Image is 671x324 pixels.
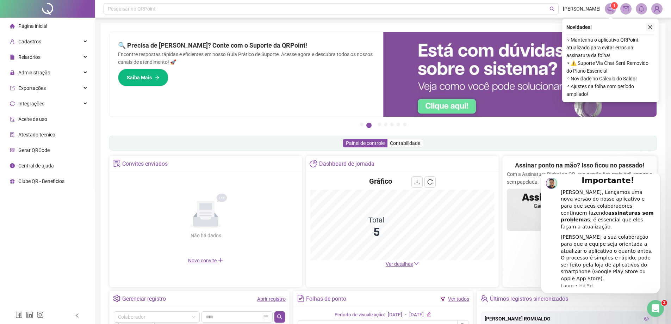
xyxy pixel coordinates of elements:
[549,6,555,12] span: search
[384,123,387,126] button: 4
[507,189,652,231] img: banner%2F02c71560-61a6-44d4-94b9-c8ab97240462.png
[75,313,80,318] span: left
[10,148,15,153] span: qrcode
[155,75,160,80] span: arrow-right
[10,86,15,91] span: export
[218,257,223,263] span: plus
[386,261,419,267] a: Ver detalhes down
[638,6,645,12] span: bell
[118,41,375,50] h2: 🔍 Precisa de [PERSON_NAME]? Conte com o Suporte da QRPoint!
[31,109,125,115] p: Message from Lauro, sent Há 5d
[383,32,657,117] img: banner%2F0cf4e1f0-cb71-40ef-aa93-44bd3d4ee559.png
[18,70,50,75] span: Administração
[18,132,55,137] span: Atestado técnico
[18,178,64,184] span: Clube QR - Beneficios
[18,101,44,106] span: Integrações
[51,2,104,11] b: Importante!
[31,2,125,108] div: Message content
[118,69,168,86] button: Saiba Mais
[10,117,15,122] span: audit
[10,101,15,106] span: sync
[10,39,15,44] span: user-add
[647,300,664,317] iframe: Intercom live chat
[440,297,445,301] span: filter
[26,311,33,318] span: linkedin
[16,4,27,15] img: Profile image for Lauro
[18,85,46,91] span: Exportações
[378,123,381,126] button: 3
[10,24,15,29] span: home
[652,4,662,14] img: 73253
[566,59,654,75] span: ⚬ ⚠️ Suporte Via Chat Será Removido do Plano Essencial
[10,70,15,75] span: lock
[566,75,654,82] span: ⚬ Novidade no Cálculo do Saldo!
[644,316,649,321] span: eye
[188,258,223,263] span: Novo convite
[566,36,654,59] span: ⚬ Mantenha o aplicativo QRPoint atualizado para evitar erros na assinatura da folha!
[257,296,286,302] a: Abrir registro
[31,15,125,57] div: [PERSON_NAME], Lançamos uma nova versão do nosso aplicativo e para que seus colaboradores continu...
[10,179,15,184] span: gift
[390,123,394,126] button: 5
[623,6,629,12] span: mail
[480,295,488,302] span: team
[403,123,406,126] button: 7
[306,293,346,305] div: Folhas de ponto
[277,314,282,320] span: search
[607,6,614,12] span: notification
[15,311,23,318] span: facebook
[648,25,653,30] span: close
[360,123,364,126] button: 1
[409,311,424,319] div: [DATE]
[18,54,41,60] span: Relatórios
[485,315,649,323] div: [PERSON_NAME] ROMUALDO
[661,300,667,306] span: 2
[18,116,47,122] span: Aceite de uso
[173,232,238,239] div: Não há dados
[507,170,652,186] p: Com a Assinatura Digital da QR, sua gestão fica mais ágil, segura e sem papelada.
[37,311,44,318] span: instagram
[118,50,375,66] p: Encontre respostas rápidas e eficientes em nosso Guia Prático de Suporte. Acesse agora e descubra...
[369,176,392,186] h4: Gráfico
[113,295,120,302] span: setting
[297,295,304,302] span: file-text
[490,293,568,305] div: Últimos registros sincronizados
[530,174,671,305] iframe: Intercom notifications mensagem
[386,261,413,267] span: Ver detalhes
[335,311,385,319] div: Período de visualização:
[405,311,406,319] div: -
[122,293,166,305] div: Gerenciar registro
[18,23,47,29] span: Página inicial
[310,160,317,167] span: pie-chart
[10,55,15,60] span: file
[346,140,385,146] span: Painel de controle
[611,2,618,9] sup: 1
[566,23,592,31] span: Novidades !
[414,179,420,185] span: download
[515,160,644,170] h2: Assinar ponto na mão? Isso ficou no passado!
[18,147,50,153] span: Gerar QRCode
[319,158,374,170] div: Dashboard de jornada
[448,296,469,302] a: Ver todos
[566,82,654,98] span: ⚬ Ajustes da folha com período ampliado!
[414,261,419,266] span: down
[427,179,433,185] span: reload
[127,74,152,81] span: Saiba Mais
[10,163,15,168] span: info-circle
[18,163,54,169] span: Central de ajuda
[31,60,125,108] div: [PERSON_NAME] a sua colaboração para que a equipe seja orientada a atualizar o aplicativo o quant...
[388,311,402,319] div: [DATE]
[122,158,168,170] div: Convites enviados
[18,39,41,44] span: Cadastros
[613,3,616,8] span: 1
[390,140,420,146] span: Contabilidade
[366,123,372,128] button: 2
[397,123,400,126] button: 6
[427,312,431,317] span: edit
[10,132,15,137] span: solution
[563,5,601,13] span: [PERSON_NAME]
[113,160,120,167] span: solution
